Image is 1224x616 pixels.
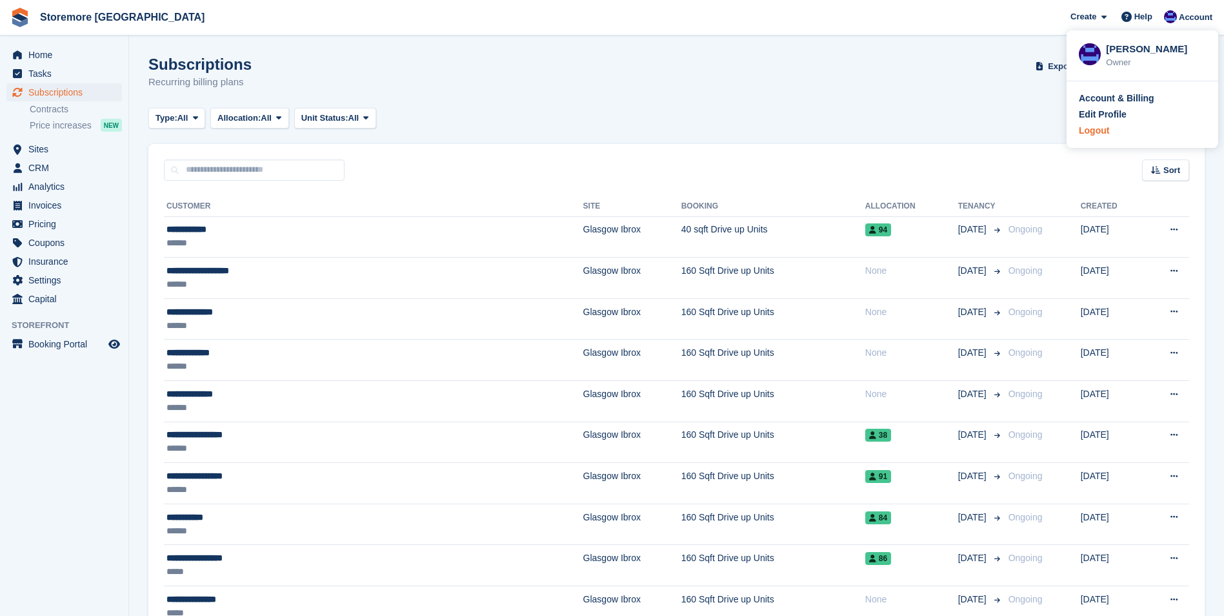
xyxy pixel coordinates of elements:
[1081,381,1143,422] td: [DATE]
[164,196,583,217] th: Customer
[583,216,681,258] td: Glasgow Ibrox
[958,196,1003,217] th: Tenancy
[1048,60,1074,73] span: Export
[958,551,989,565] span: [DATE]
[1008,594,1043,604] span: Ongoing
[1163,164,1180,177] span: Sort
[301,112,348,125] span: Unit Status:
[1081,196,1143,217] th: Created
[681,422,865,463] td: 160 Sqft Drive up Units
[28,140,106,158] span: Sites
[1134,10,1152,23] span: Help
[865,429,891,442] span: 38
[865,223,891,236] span: 94
[958,305,989,319] span: [DATE]
[583,298,681,340] td: Glasgow Ibrox
[28,46,106,64] span: Home
[1079,92,1206,105] a: Account & Billing
[1008,429,1043,440] span: Ongoing
[681,381,865,422] td: 160 Sqft Drive up Units
[583,463,681,504] td: Glasgow Ibrox
[210,108,289,129] button: Allocation: All
[28,252,106,271] span: Insurance
[28,159,106,177] span: CRM
[12,319,128,332] span: Storefront
[6,46,122,64] a: menu
[156,112,177,125] span: Type:
[1008,389,1043,399] span: Ongoing
[28,335,106,353] span: Booking Portal
[1008,471,1043,481] span: Ongoing
[1081,340,1143,381] td: [DATE]
[681,463,865,504] td: 160 Sqft Drive up Units
[1008,512,1043,522] span: Ongoing
[101,119,122,132] div: NEW
[681,298,865,340] td: 160 Sqft Drive up Units
[583,381,681,422] td: Glasgow Ibrox
[106,336,122,352] a: Preview store
[28,215,106,233] span: Pricing
[28,83,106,101] span: Subscriptions
[1008,553,1043,563] span: Ongoing
[1033,56,1090,77] button: Export
[6,271,122,289] a: menu
[30,118,122,132] a: Price increases NEW
[865,196,958,217] th: Allocation
[1079,124,1109,138] div: Logout
[6,290,122,308] a: menu
[958,511,989,524] span: [DATE]
[865,305,958,319] div: None
[1008,307,1043,317] span: Ongoing
[583,196,681,217] th: Site
[958,469,989,483] span: [DATE]
[148,56,252,73] h1: Subscriptions
[1179,11,1212,24] span: Account
[1008,265,1043,276] span: Ongoing
[681,196,865,217] th: Booking
[865,470,891,483] span: 91
[6,196,122,214] a: menu
[1079,108,1206,121] a: Edit Profile
[583,258,681,299] td: Glasgow Ibrox
[30,103,122,116] a: Contracts
[28,65,106,83] span: Tasks
[6,252,122,271] a: menu
[177,112,188,125] span: All
[1081,463,1143,504] td: [DATE]
[1106,56,1206,69] div: Owner
[28,234,106,252] span: Coupons
[958,593,989,606] span: [DATE]
[28,178,106,196] span: Analytics
[148,108,205,129] button: Type: All
[6,178,122,196] a: menu
[35,6,210,28] a: Storemore [GEOGRAPHIC_DATA]
[1081,298,1143,340] td: [DATE]
[1081,216,1143,258] td: [DATE]
[681,216,865,258] td: 40 sqft Drive up Units
[958,428,989,442] span: [DATE]
[865,346,958,360] div: None
[348,112,359,125] span: All
[6,83,122,101] a: menu
[6,215,122,233] a: menu
[28,290,106,308] span: Capital
[1079,124,1206,138] a: Logout
[1081,545,1143,586] td: [DATE]
[6,140,122,158] a: menu
[958,387,989,401] span: [DATE]
[865,552,891,565] span: 86
[1081,504,1143,545] td: [DATE]
[261,112,272,125] span: All
[294,108,376,129] button: Unit Status: All
[1008,224,1043,234] span: Ongoing
[681,258,865,299] td: 160 Sqft Drive up Units
[10,8,30,27] img: stora-icon-8386f47178a22dfd0bd8f6a31ec36ba5ce8667c1dd55bd0f319d3a0aa187defe.svg
[1079,43,1101,65] img: Angela
[958,264,989,278] span: [DATE]
[6,234,122,252] a: menu
[30,119,92,132] span: Price increases
[865,511,891,524] span: 84
[865,387,958,401] div: None
[6,335,122,353] a: menu
[865,264,958,278] div: None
